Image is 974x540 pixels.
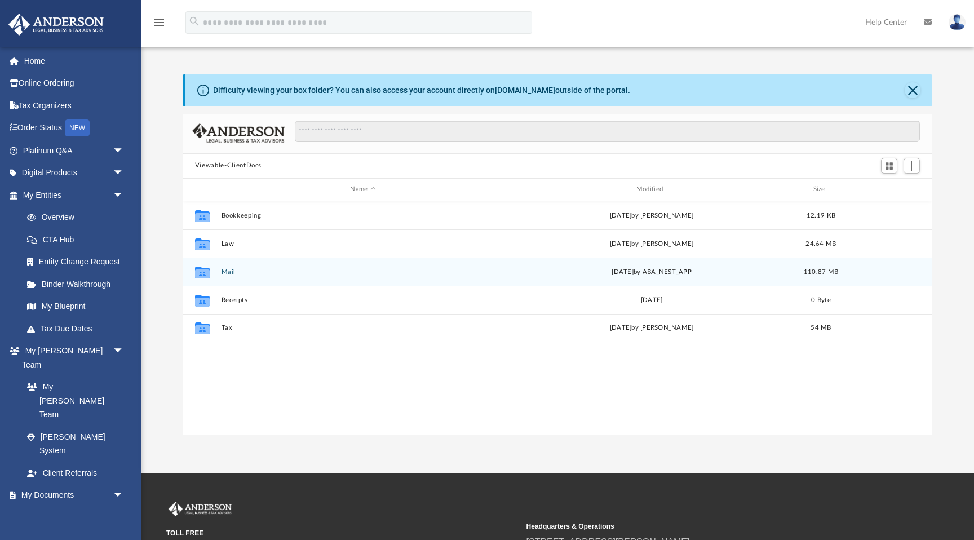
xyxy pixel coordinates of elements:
small: Headquarters & Operations [526,521,879,532]
div: [DATE] by [PERSON_NAME] [510,323,793,333]
span: arrow_drop_down [113,340,135,363]
div: NEW [65,119,90,136]
a: My Entitiesarrow_drop_down [8,184,141,206]
button: Switch to Grid View [881,158,898,174]
button: Law [221,240,504,247]
a: Order StatusNEW [8,117,141,140]
img: Anderson Advisors Platinum Portal [166,502,234,516]
a: My Documentsarrow_drop_down [8,484,135,507]
span: 0 Byte [811,296,831,303]
button: Close [905,82,920,98]
img: User Pic [949,14,966,30]
i: menu [152,16,166,29]
a: menu [152,21,166,29]
img: Anderson Advisors Platinum Portal [5,14,107,36]
span: [DATE] [612,268,634,275]
div: [DATE] by [PERSON_NAME] [510,210,793,220]
div: Size [798,184,843,194]
span: 110.87 MB [804,268,838,275]
a: Overview [16,206,141,229]
a: My [PERSON_NAME] Teamarrow_drop_down [8,340,135,376]
div: grid [183,201,932,435]
a: [PERSON_NAME] System [16,426,135,462]
a: My Blueprint [16,295,135,318]
a: Entity Change Request [16,251,141,273]
button: Add [904,158,920,174]
a: CTA Hub [16,228,141,251]
button: Tax [221,324,504,331]
a: Client Referrals [16,462,135,484]
span: 54 MB [811,325,831,331]
a: Digital Productsarrow_drop_down [8,162,141,184]
button: Receipts [221,296,504,304]
a: Tax Organizers [8,94,141,117]
span: 24.64 MB [805,240,836,246]
button: Bookkeeping [221,212,504,219]
a: [DOMAIN_NAME] [495,86,555,95]
i: search [188,15,201,28]
a: Binder Walkthrough [16,273,141,295]
span: 12.19 KB [807,212,835,218]
div: id [188,184,216,194]
div: [DATE] by [PERSON_NAME] [510,238,793,249]
div: Name [220,184,504,194]
input: Search files and folders [295,121,920,142]
div: Difficulty viewing your box folder? You can also access your account directly on outside of the p... [213,85,630,96]
span: arrow_drop_down [113,162,135,185]
a: Home [8,50,141,72]
small: TOLL FREE [166,528,519,538]
a: My [PERSON_NAME] Team [16,376,130,426]
button: Mail [221,268,504,276]
a: Tax Due Dates [16,317,141,340]
div: by ABA_NEST_APP [510,267,793,277]
span: arrow_drop_down [113,139,135,162]
span: arrow_drop_down [113,184,135,207]
div: id [848,184,927,194]
a: Platinum Q&Aarrow_drop_down [8,139,141,162]
div: [DATE] [510,295,793,305]
button: Viewable-ClientDocs [195,161,262,171]
div: Modified [510,184,794,194]
a: Online Ordering [8,72,141,95]
span: arrow_drop_down [113,484,135,507]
